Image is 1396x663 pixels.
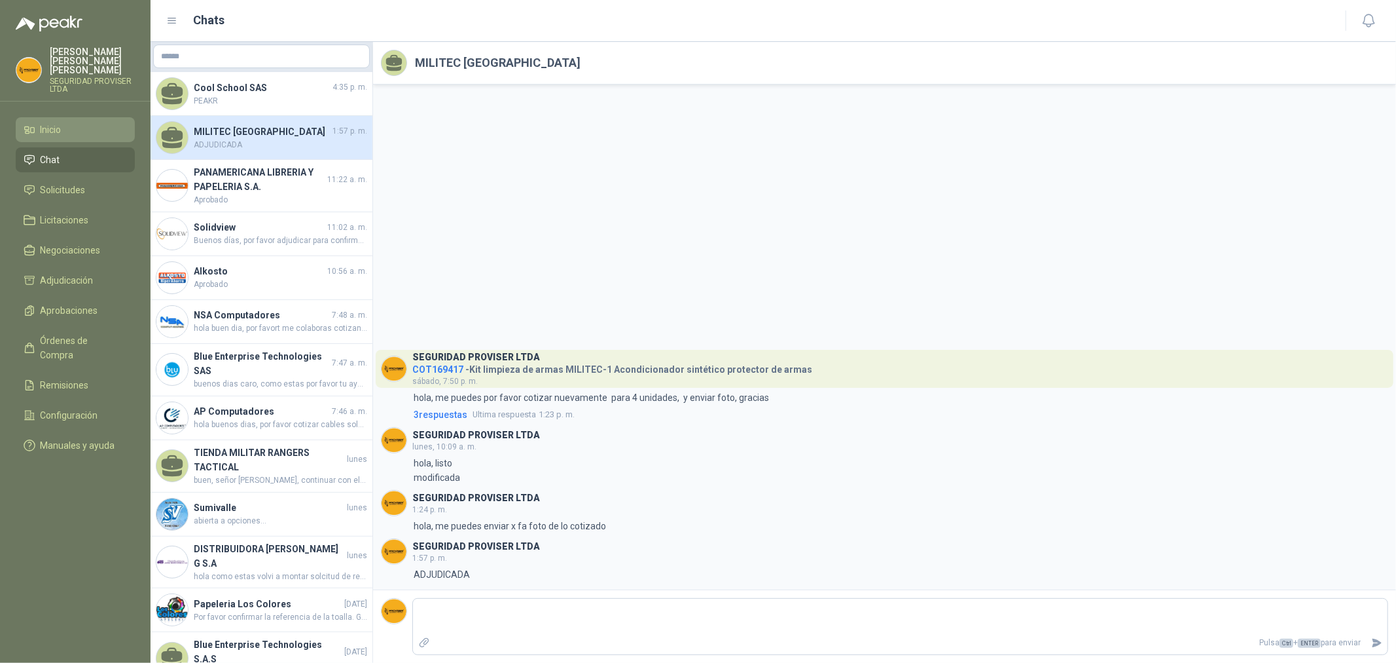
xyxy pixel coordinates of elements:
button: Enviar [1366,632,1387,654]
h2: MILITEC [GEOGRAPHIC_DATA] [415,54,581,72]
h3: SEGURIDAD PROVISER LTDA [412,432,540,439]
h4: Alkosto [194,264,325,278]
h3: SEGURIDAD PROVISER LTDA [412,543,540,550]
h4: PANAMERICANA LIBRERIA Y PAPELERIA S.A. [194,165,325,194]
a: Chat [16,147,135,172]
h4: Blue Enterprise Technologies SAS [194,349,329,378]
span: buen, señor [PERSON_NAME], continuar con el proceso para [194,474,367,487]
p: hola, listo modificada [414,456,460,485]
h4: TIENDA MILITAR RANGERS TACTICAL [194,445,344,474]
span: buenos dias caro, como estas por favor tu ayuda, cotizando unos cables q solcite [194,378,367,390]
h4: DISTRIBUIDORA [PERSON_NAME] G S.A [194,542,344,571]
span: 1:57 p. m. [332,125,367,138]
span: 11:22 a. m. [327,174,367,186]
span: Solicitudes [41,183,86,197]
img: Company Logo [156,546,188,578]
img: Company Logo [156,354,188,385]
span: 11:02 a. m. [327,221,367,234]
span: [DATE] [344,646,367,658]
span: hola buenos dias, por favor cotizar cables solcitados [194,419,367,431]
span: 1:23 p. m. [473,408,575,421]
img: Company Logo [156,218,188,250]
a: Negociaciones [16,238,135,263]
span: 7:47 a. m. [332,357,367,369]
h4: - Kit limpieza de armas MILITEC-1 Acondicionador sintético protector de armas [412,361,812,373]
span: Remisiones [41,378,89,392]
span: lunes, 10:09 a. m. [412,442,476,451]
img: Company Logo [382,356,406,381]
a: Remisiones [16,373,135,398]
span: Manuales y ayuda [41,438,115,453]
img: Company Logo [382,599,406,624]
span: Aprobado [194,194,367,206]
a: Solicitudes [16,178,135,202]
span: Ctrl [1280,639,1293,648]
span: sábado, 7:50 p. m. [412,377,478,386]
h4: Cool School SAS [194,81,330,95]
p: ADJUDICADA [414,567,470,582]
a: Cool School SAS4:35 p. m.PEAKR [151,72,372,116]
p: hola, me puedes por favor cotizar nuevamente para 4 unidades, y enviar foto, gracias [414,390,769,405]
h4: Papeleria Los Colores [194,597,342,611]
span: 7:48 a. m. [332,309,367,322]
h4: Sumivalle [194,501,344,515]
h4: AP Computadores [194,404,329,419]
a: TIENDA MILITAR RANGERS TACTICALlunesbuen, señor [PERSON_NAME], continuar con el proceso para [151,440,372,493]
h1: Chats [194,11,225,29]
span: Negociaciones [41,243,101,257]
a: Aprobaciones [16,298,135,323]
a: Company LogoSumivallelunesabierta a opciones... [151,493,372,537]
a: Órdenes de Compra [16,328,135,368]
img: Company Logo [156,306,188,337]
span: PEAKR [194,95,367,107]
a: 3respuestasUltima respuesta1:23 p. m. [411,407,1388,422]
a: Company LogoBlue Enterprise Technologies SAS7:47 a. m.buenos dias caro, como estas por favor tu a... [151,344,372,396]
img: Company Logo [156,262,188,294]
span: abierta a opciones... [194,515,367,527]
span: 4:35 p. m. [332,81,367,94]
span: 1:57 p. m. [412,554,447,563]
span: hola como estas volvi a montar solcitud de recotizacion por la monyas de nuevo para el papel de m... [194,571,367,583]
a: Company LogoSolidview11:02 a. m.Buenos días, por favor adjudicar para confirmar la compra [151,212,372,256]
a: Company LogoAP Computadores7:46 a. m.hola buenos dias, por favor cotizar cables solcitados [151,396,372,440]
img: Company Logo [156,402,188,434]
img: Company Logo [382,428,406,453]
h4: NSA Computadores [194,308,329,322]
h3: SEGURIDAD PROVISER LTDA [412,354,540,361]
a: MILITEC [GEOGRAPHIC_DATA]1:57 p. m.ADJUDICADA [151,116,372,160]
span: Órdenes de Compra [41,333,122,362]
img: Logo peakr [16,16,82,31]
img: Company Logo [156,594,188,626]
span: Licitaciones [41,213,89,227]
img: Company Logo [16,58,41,83]
span: 7:46 a. m. [332,406,367,418]
a: Company LogoNSA Computadores7:48 a. m.hola buen dia, por favort me colaboras cotizando unos cable... [151,300,372,344]
span: lunes [347,502,367,514]
a: Configuración [16,403,135,428]
span: lunes [347,453,367,466]
img: Company Logo [382,491,406,516]
span: 3 respuesta s [414,407,467,422]
span: Ultima respuesta [473,408,536,421]
span: Aprobado [194,278,367,291]
span: ADJUDICADA [194,139,367,151]
a: Company LogoPANAMERICANA LIBRERIA Y PAPELERIA S.A.11:22 a. m.Aprobado [151,160,372,212]
a: Licitaciones [16,208,135,233]
span: Aprobaciones [41,303,98,318]
h4: Solidview [194,220,325,235]
p: hola, me puedes enviar x fa foto de lo cotizado [414,519,606,533]
img: Company Logo [156,499,188,530]
span: 10:56 a. m. [327,265,367,278]
span: COT169417 [412,364,463,375]
p: Pulsa + para enviar [435,632,1367,654]
span: hola buen dia, por favort me colaboras cotizando unos cables que acabo de montar en solcitud, gra... [194,322,367,335]
img: Company Logo [382,539,406,564]
a: Company LogoDISTRIBUIDORA [PERSON_NAME] G S.Aluneshola como estas volvi a montar solcitud de reco... [151,537,372,589]
p: [PERSON_NAME] [PERSON_NAME] [PERSON_NAME] [50,47,135,75]
h3: SEGURIDAD PROVISER LTDA [412,495,540,502]
span: 1:24 p. m. [412,505,447,514]
a: Adjudicación [16,268,135,293]
span: Configuración [41,408,98,423]
span: ENTER [1298,639,1321,648]
a: Inicio [16,117,135,142]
